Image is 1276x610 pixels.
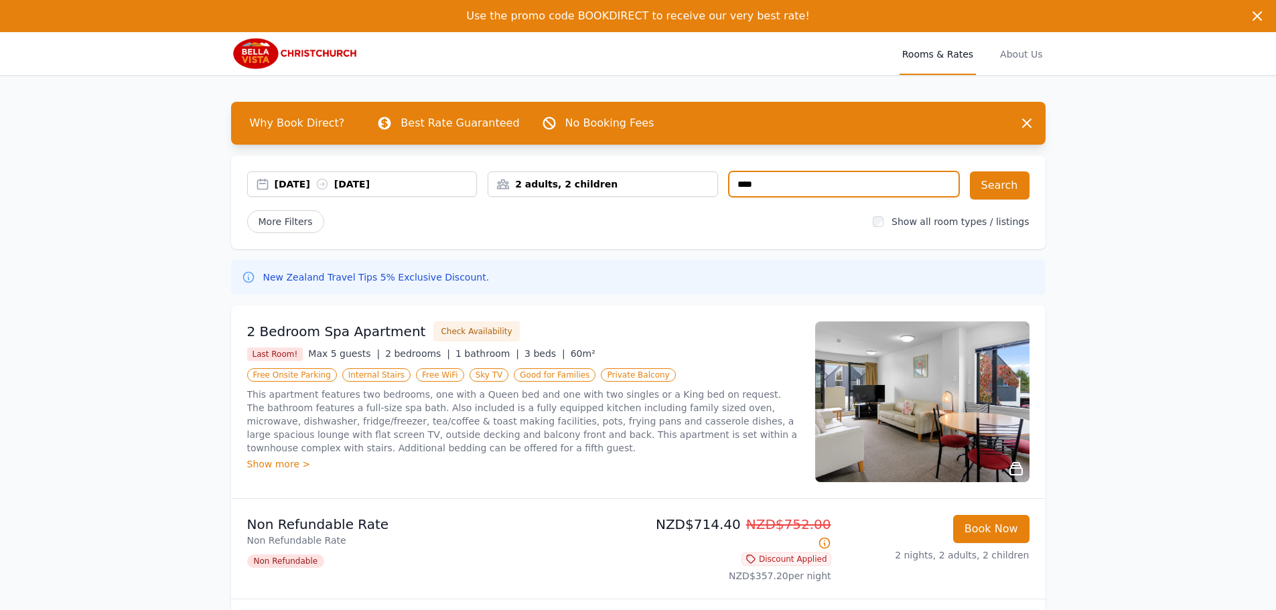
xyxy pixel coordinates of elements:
[565,115,654,131] p: No Booking Fees
[741,552,831,566] span: Discount Applied
[455,348,519,359] span: 1 bathroom |
[601,368,675,382] span: Private Balcony
[247,322,426,341] h3: 2 Bedroom Spa Apartment
[401,115,519,131] p: Best Rate Guaranteed
[263,271,490,284] p: New Zealand Travel Tips 5% Exclusive Discount.
[997,32,1045,75] a: About Us
[308,348,380,359] span: Max 5 guests |
[892,216,1029,227] label: Show all room types / listings
[247,534,633,547] p: Non Refundable Rate
[466,9,810,22] span: Use the promo code BOOKDIRECT to receive our very best rate!
[470,368,509,382] span: Sky TV
[385,348,450,359] span: 2 bedrooms |
[239,110,356,137] span: Why Book Direct?
[247,210,324,233] span: More Filters
[247,457,799,471] div: Show more >
[953,515,1030,543] button: Book Now
[970,171,1030,200] button: Search
[342,368,411,382] span: Internal Stairs
[247,388,799,455] p: This apartment features two bedrooms, one with a Queen bed and one with two singles or a King bed...
[571,348,595,359] span: 60m²
[231,37,360,70] img: Bella Vista Christchurch
[488,177,717,191] div: 2 adults, 2 children
[644,569,831,583] p: NZD$357.20 per night
[746,516,831,532] span: NZD$752.00
[275,177,477,191] div: [DATE] [DATE]
[900,32,976,75] a: Rooms & Rates
[433,321,519,341] button: Check Availability
[842,548,1030,562] p: 2 nights, 2 adults, 2 children
[247,554,325,568] span: Non Refundable
[514,368,595,382] span: Good for Families
[644,515,831,552] p: NZD$714.40
[247,515,633,534] p: Non Refundable Rate
[524,348,565,359] span: 3 beds |
[247,348,303,361] span: Last Room!
[247,368,337,382] span: Free Onsite Parking
[416,368,464,382] span: Free WiFi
